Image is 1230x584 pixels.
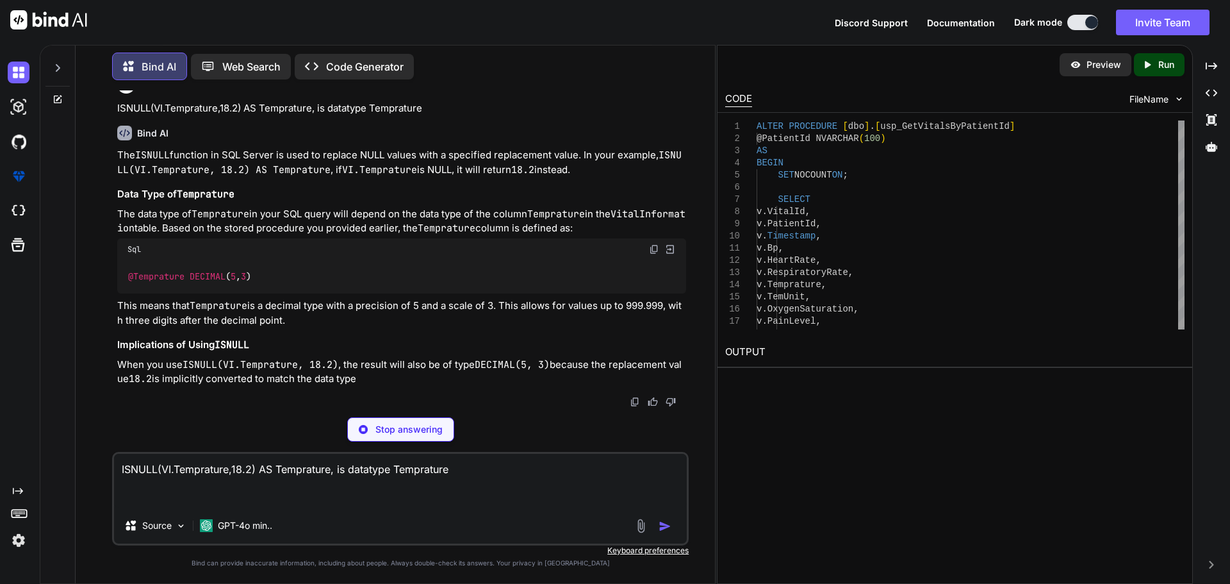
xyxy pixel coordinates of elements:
[725,242,740,254] div: 11
[648,397,658,407] img: like
[842,170,848,180] span: ;
[767,328,789,338] span: Note
[725,303,740,315] div: 16
[832,170,842,180] span: ON
[112,546,689,556] p: Keyboard preferences
[725,230,740,242] div: 10
[864,121,869,131] span: ]
[190,299,247,312] code: Temprature
[767,316,816,326] span: PainLevel
[767,279,821,290] span: Temprature
[762,279,767,290] span: .
[794,170,832,180] span: NOCOUNT
[725,194,740,206] div: 7
[241,271,246,283] span: 3
[725,267,740,279] div: 13
[117,338,686,353] h3: Implications of Using
[1129,93,1168,106] span: FileName
[767,267,848,278] span: RespiratoryRate
[767,304,853,314] span: OxygenSaturation
[117,207,686,236] p: The data type of in your SQL query will depend on the data type of the column in the table. Based...
[767,219,816,229] span: PatientId
[717,337,1192,367] h2: OUTPUT
[858,133,864,144] span: (
[1116,10,1209,35] button: Invite Team
[326,59,404,74] p: Code Generator
[218,519,272,532] p: GPT-4o min..
[927,16,995,29] button: Documentation
[762,304,767,314] span: .
[10,10,87,29] img: Bind AI
[725,218,740,230] div: 9
[816,219,821,229] span: ,
[880,133,885,144] span: )
[8,96,29,118] img: darkAi-studio
[666,397,676,407] img: dislike
[231,271,236,283] span: 5
[757,219,762,229] span: v
[725,145,740,157] div: 3
[183,358,338,371] code: ISNULL(VI.Temprature, 18.2)
[725,133,740,145] div: 2
[789,121,837,131] span: PROCEDURE
[200,519,213,532] img: GPT-4o mini
[177,188,234,201] code: Temprature
[649,244,659,254] img: copy
[927,17,995,28] span: Documentation
[757,243,762,253] span: v
[8,62,29,83] img: darkChat
[137,127,168,140] h6: Bind AI
[127,270,252,283] code: ( , )
[757,316,762,326] span: v
[757,255,762,265] span: v
[1086,58,1121,71] p: Preview
[757,121,783,131] span: ALTER
[848,267,853,278] span: ,
[848,121,864,131] span: dbo
[762,255,767,265] span: .
[418,222,475,235] code: Temprature
[112,558,689,568] p: Bind can provide inaccurate information, including about people. Always double-check its answers....
[659,520,671,533] img: icon
[725,328,740,340] div: 18
[762,292,767,302] span: .
[789,328,794,338] span: ,
[725,206,740,218] div: 8
[767,206,805,217] span: VitalId
[725,157,740,169] div: 4
[127,244,141,254] span: Sql
[835,17,908,28] span: Discord Support
[725,315,740,328] div: 17
[664,244,676,255] img: Open in Browser
[129,372,152,385] code: 18.2
[117,148,686,177] p: The function in SQL Server is used to replace NULL values with a specified replacement value. In ...
[117,187,686,202] h3: Data Type of
[757,328,762,338] span: v
[725,291,740,303] div: 15
[1174,94,1185,104] img: chevron down
[222,59,281,74] p: Web Search
[117,358,686,387] p: When you use , the result will also be of type because the replacement value is implicitly conver...
[778,243,783,253] span: ,
[816,255,821,265] span: ,
[1010,121,1015,131] span: ]
[778,170,794,180] span: SET
[762,206,767,217] span: .
[190,271,225,283] span: DECIMAL
[725,181,740,194] div: 6
[192,208,249,221] code: Temprature
[1158,58,1174,71] p: Run
[630,397,640,407] img: copy
[762,328,767,338] span: .
[176,521,186,531] img: Pick Models
[762,267,767,278] span: .
[757,279,762,290] span: v
[725,121,740,133] div: 1
[805,206,810,217] span: ,
[135,149,170,162] code: ISNULL
[762,231,767,241] span: .
[117,101,686,116] p: ISNULL(VI.Temprature,18.2) AS Temprature, is datatype Temprature
[805,292,810,302] span: ,
[875,121,880,131] span: [
[117,299,686,328] p: This means that is a decimal type with a precision of 5 and a scale of 3. This allows for values ...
